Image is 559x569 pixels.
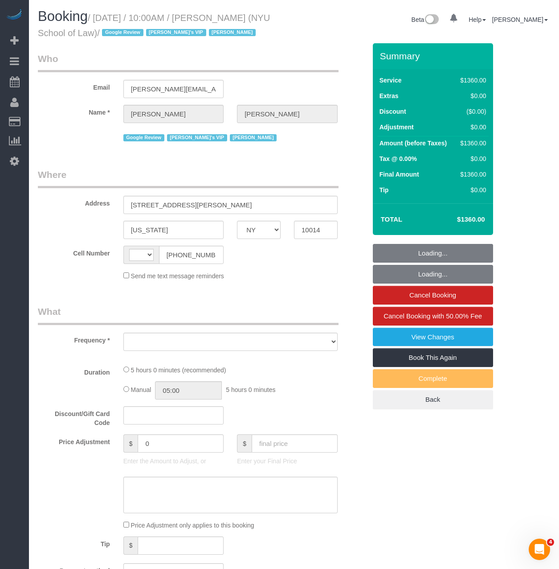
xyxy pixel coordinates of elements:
[31,105,117,117] label: Name *
[379,123,414,132] label: Adjustment
[38,168,339,188] legend: Where
[373,390,493,409] a: Back
[102,29,143,36] span: Google Review
[38,52,339,72] legend: Who
[379,91,399,100] label: Extras
[31,536,117,548] label: Tip
[424,14,439,26] img: New interface
[457,123,486,132] div: $0.00
[457,186,486,194] div: $0.00
[457,154,486,163] div: $0.00
[492,16,548,23] a: [PERSON_NAME]
[131,367,226,374] span: 5 hours 0 minutes (recommended)
[457,76,486,85] div: $1360.00
[457,91,486,100] div: $0.00
[123,105,224,123] input: First Name
[131,522,254,529] span: Price Adjustment only applies to this booking
[31,365,117,377] label: Duration
[5,9,23,21] img: Automaid Logo
[379,76,402,85] label: Service
[373,328,493,346] a: View Changes
[529,539,550,560] iframe: Intercom live chat
[31,333,117,345] label: Frequency *
[384,312,482,320] span: Cancel Booking with 50.00% Fee
[379,107,406,116] label: Discount
[457,107,486,116] div: ($0.00)
[237,105,338,123] input: Last Name
[373,307,493,326] a: Cancel Booking with 50.00% Fee
[237,434,252,453] span: $
[167,134,227,141] span: [PERSON_NAME]'s VIP
[38,305,339,325] legend: What
[237,457,338,466] p: Enter your Final Price
[123,536,138,555] span: $
[381,215,403,223] strong: Total
[131,386,151,393] span: Manual
[31,434,117,446] label: Price Adjustment
[547,539,554,546] span: 4
[97,28,258,38] span: /
[379,154,417,163] label: Tax @ 0.00%
[431,216,485,223] h4: $1360.00
[31,246,117,258] label: Cell Number
[457,170,486,179] div: $1360.00
[146,29,206,36] span: [PERSON_NAME]'s VIP
[123,434,138,453] span: $
[31,196,117,208] label: Address
[123,134,164,141] span: Google Review
[123,221,224,239] input: City
[38,13,270,38] small: / [DATE] / 10:00AM / [PERSON_NAME] (NYU School of Law)
[31,406,117,427] label: Discount/Gift Card Code
[123,457,224,466] p: Enter the Amount to Adjust, or
[457,139,486,148] div: $1360.00
[380,51,489,61] h3: Summary
[159,246,224,264] input: Cell Number
[38,8,88,24] span: Booking
[469,16,486,23] a: Help
[226,386,275,393] span: 5 hours 0 minutes
[209,29,256,36] span: [PERSON_NAME]
[294,221,338,239] input: Zip Code
[373,348,493,367] a: Book This Again
[373,286,493,305] a: Cancel Booking
[131,272,224,280] span: Send me text message reminders
[379,139,447,148] label: Amount (before Taxes)
[379,186,389,194] label: Tip
[379,170,419,179] label: Final Amount
[123,80,224,98] input: Email
[31,80,117,92] label: Email
[230,134,277,141] span: [PERSON_NAME]
[252,434,338,453] input: final price
[412,16,439,23] a: Beta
